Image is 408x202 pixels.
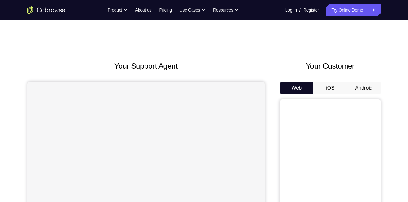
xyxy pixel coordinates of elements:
[27,60,265,72] h2: Your Support Agent
[280,60,381,72] h2: Your Customer
[299,6,301,14] span: /
[27,6,65,14] a: Go to the home page
[326,4,381,16] a: Try Online Demo
[347,82,381,94] button: Android
[280,82,314,94] button: Web
[159,4,172,16] a: Pricing
[285,4,297,16] a: Log In
[180,4,205,16] button: Use Cases
[135,4,151,16] a: About us
[303,4,319,16] a: Register
[313,82,347,94] button: iOS
[108,4,127,16] button: Product
[213,4,239,16] button: Resources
